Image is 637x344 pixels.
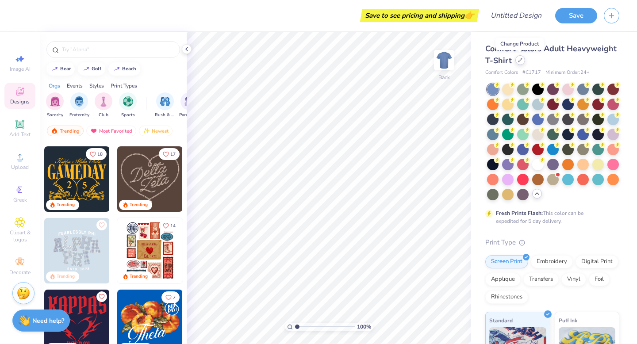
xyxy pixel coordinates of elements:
[44,146,110,212] img: b8819b5f-dd70-42f8-b218-32dd770f7b03
[46,62,75,76] button: bear
[119,92,137,118] div: filter for Sports
[96,220,107,230] button: Like
[438,73,450,81] div: Back
[484,7,549,24] input: Untitled Design
[123,96,133,107] img: Sports Image
[485,290,528,304] div: Rhinestones
[47,126,84,136] div: Trending
[86,126,136,136] div: Most Favorited
[160,96,170,107] img: Rush & Bid Image
[531,255,573,268] div: Embroidery
[464,10,474,20] span: 👉
[60,66,71,71] div: bear
[119,92,137,118] button: filter button
[559,316,577,325] span: Puff Ink
[173,295,176,300] span: 7
[32,317,64,325] strong: Need help?
[95,92,112,118] button: filter button
[155,92,175,118] button: filter button
[90,128,97,134] img: most_fav.gif
[589,273,610,286] div: Foil
[9,269,31,276] span: Decorate
[170,224,176,228] span: 14
[74,96,84,107] img: Fraternity Image
[9,131,31,138] span: Add Text
[89,82,104,90] div: Styles
[496,210,543,217] strong: Fresh Prints Flash:
[109,218,175,283] img: a3f22b06-4ee5-423c-930f-667ff9442f68
[576,255,618,268] div: Digital Print
[179,112,200,118] span: Parent's Weekend
[117,218,183,283] img: 6de2c09e-6ade-4b04-8ea6-6dac27e4729e
[69,92,89,118] button: filter button
[97,152,103,157] span: 18
[57,273,75,280] div: Trending
[130,273,148,280] div: Trending
[357,323,371,331] span: 100 %
[555,8,597,23] button: Save
[523,273,559,286] div: Transfers
[485,273,521,286] div: Applique
[113,66,120,72] img: trend_line.gif
[108,62,140,76] button: beach
[179,92,200,118] button: filter button
[159,220,180,232] button: Like
[46,92,64,118] div: filter for Sorority
[485,69,518,76] span: Comfort Colors
[69,112,89,118] span: Fraternity
[182,218,248,283] img: b0e5e834-c177-467b-9309-b33acdc40f03
[159,148,180,160] button: Like
[121,112,135,118] span: Sports
[485,255,528,268] div: Screen Print
[182,146,248,212] img: ead2b24a-117b-4488-9b34-c08fd5176a7b
[13,196,27,203] span: Greek
[495,38,544,50] div: Change Product
[155,112,175,118] span: Rush & Bid
[78,62,105,76] button: golf
[99,112,108,118] span: Club
[83,66,90,72] img: trend_line.gif
[161,291,180,303] button: Like
[57,202,75,208] div: Trending
[111,82,137,90] div: Print Types
[69,92,89,118] div: filter for Fraternity
[139,126,173,136] div: Newest
[179,92,200,118] div: filter for Parent's Weekend
[86,148,107,160] button: Like
[485,237,619,248] div: Print Type
[51,66,58,72] img: trend_line.gif
[496,209,605,225] div: This color can be expedited for 5 day delivery.
[522,69,541,76] span: # C1717
[561,273,586,286] div: Vinyl
[10,65,31,73] span: Image AI
[4,229,35,243] span: Clipart & logos
[46,92,64,118] button: filter button
[155,92,175,118] div: filter for Rush & Bid
[99,96,108,107] img: Club Image
[95,92,112,118] div: filter for Club
[117,146,183,212] img: 12710c6a-dcc0-49ce-8688-7fe8d5f96fe2
[11,164,29,171] span: Upload
[61,45,174,54] input: Try "Alpha"
[545,69,590,76] span: Minimum Order: 24 +
[130,202,148,208] div: Trending
[67,82,83,90] div: Events
[143,128,150,134] img: Newest.gif
[109,146,175,212] img: 2b704b5a-84f6-4980-8295-53d958423ff9
[435,51,453,69] img: Back
[170,152,176,157] span: 17
[92,66,101,71] div: golf
[44,218,110,283] img: 5a4b4175-9e88-49c8-8a23-26d96782ddc6
[10,98,30,105] span: Designs
[51,128,58,134] img: trending.gif
[362,9,477,22] div: Save to see pricing and shipping
[50,96,60,107] img: Sorority Image
[47,112,63,118] span: Sorority
[489,316,513,325] span: Standard
[96,291,107,302] button: Like
[184,96,195,107] img: Parent's Weekend Image
[49,82,60,90] div: Orgs
[485,43,617,66] span: Comfort Colors Adult Heavyweight T-Shirt
[122,66,136,71] div: beach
